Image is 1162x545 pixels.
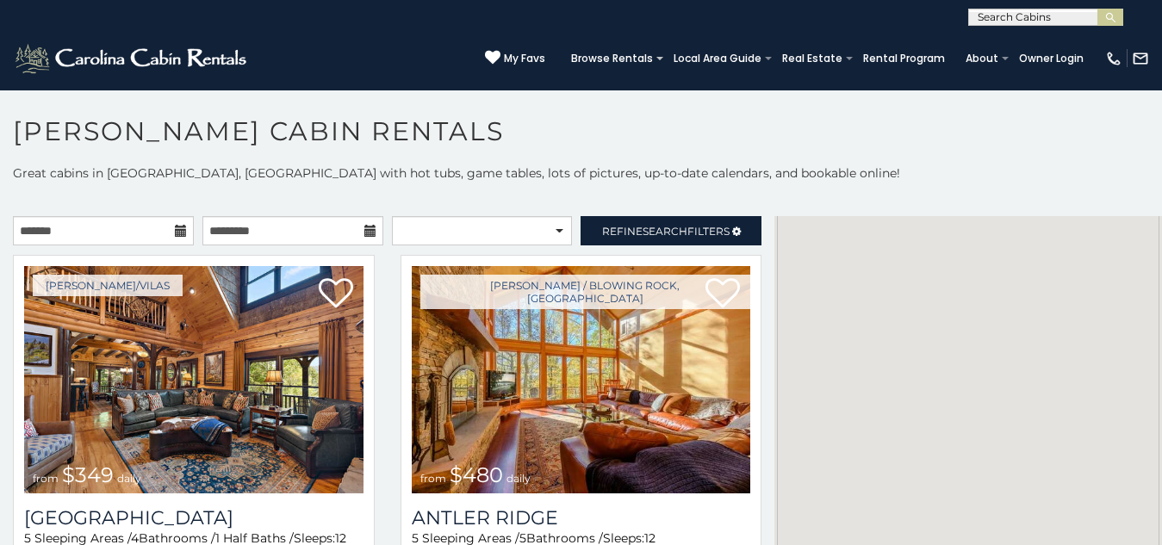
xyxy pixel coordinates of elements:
span: $480 [450,462,503,487]
span: Search [643,225,687,238]
a: Antler Ridge [412,506,751,530]
a: RefineSearchFilters [581,216,761,245]
a: Browse Rentals [562,46,662,71]
a: Rental Program [854,46,954,71]
a: Owner Login [1010,46,1092,71]
a: Real Estate [774,46,851,71]
a: [PERSON_NAME] / Blowing Rock, [GEOGRAPHIC_DATA] [420,275,751,309]
span: Refine Filters [602,225,730,238]
a: About [957,46,1007,71]
img: mail-regular-white.png [1132,50,1149,67]
span: My Favs [504,51,545,66]
a: Local Area Guide [665,46,770,71]
img: White-1-2.png [13,41,252,76]
span: $349 [62,462,114,487]
span: from [420,472,446,485]
a: [GEOGRAPHIC_DATA] [24,506,364,530]
a: from $349 daily [24,266,364,493]
a: [PERSON_NAME]/Vilas [33,275,183,296]
span: from [33,472,59,485]
a: Add to favorites [319,276,353,313]
a: from $480 daily [412,266,751,493]
img: 1714398500_thumbnail.jpeg [24,266,364,493]
img: 1714397585_thumbnail.jpeg [412,266,751,493]
span: daily [506,472,531,485]
span: daily [117,472,141,485]
h3: Diamond Creek Lodge [24,506,364,530]
a: My Favs [485,50,545,67]
img: phone-regular-white.png [1105,50,1122,67]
